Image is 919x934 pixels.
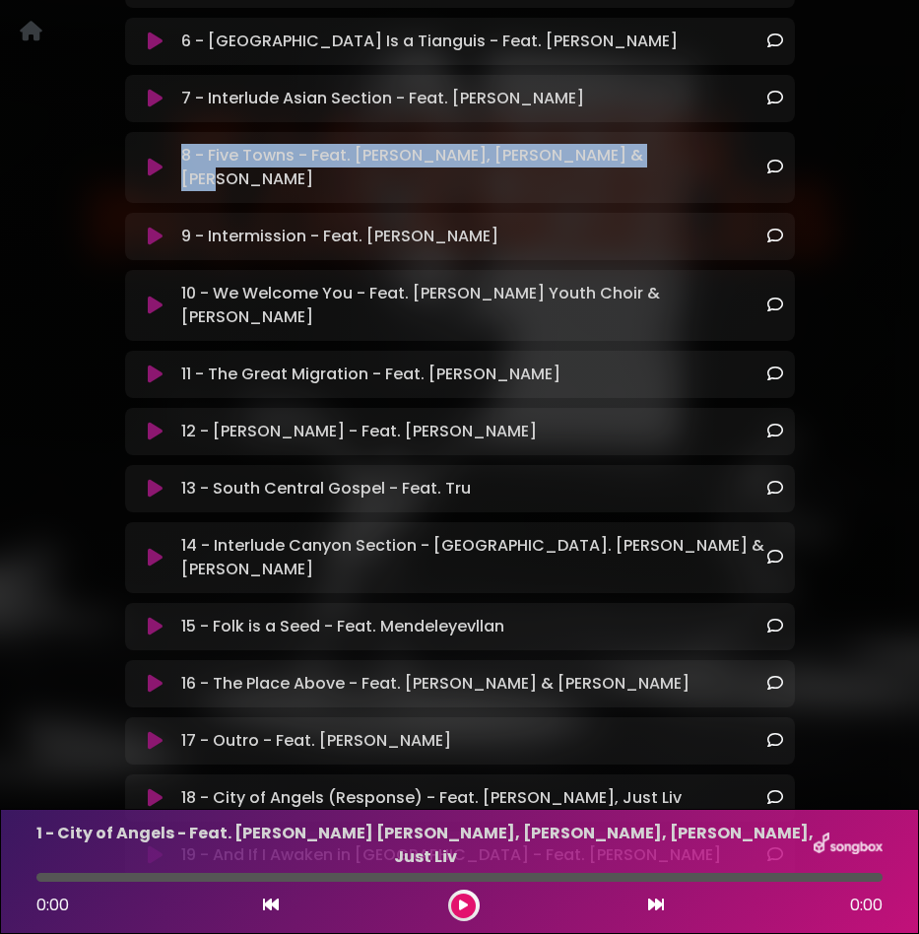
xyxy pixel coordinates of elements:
p: 9 - Intermission - Feat. [PERSON_NAME] [181,225,498,248]
p: 16 - The Place Above - Feat. [PERSON_NAME] & [PERSON_NAME] [181,672,689,696]
p: 1 - City of Angels - Feat. [PERSON_NAME] [PERSON_NAME], [PERSON_NAME], [PERSON_NAME], Just Liv [36,822,814,869]
p: 6 - [GEOGRAPHIC_DATA] Is a Tianguis - Feat. [PERSON_NAME] [181,30,678,53]
span: 0:00 [850,894,883,917]
p: 8 - Five Towns - Feat. [PERSON_NAME], [PERSON_NAME] & [PERSON_NAME] [181,144,766,191]
p: 15 - Folk is a Seed - Feat. Mendeleyevllan [181,615,504,638]
p: 10 - We Welcome You - Feat. [PERSON_NAME] Youth Choir & [PERSON_NAME] [181,282,766,329]
p: 7 - Interlude Asian Section - Feat. [PERSON_NAME] [181,87,584,110]
p: 11 - The Great Migration - Feat. [PERSON_NAME] [181,363,560,386]
p: 14 - Interlude Canyon Section - [GEOGRAPHIC_DATA]. [PERSON_NAME] & [PERSON_NAME] [181,534,766,581]
span: 0:00 [36,894,69,916]
p: 13 - South Central Gospel - Feat. Tru [181,477,471,500]
p: 12 - [PERSON_NAME] - Feat. [PERSON_NAME] [181,420,537,443]
p: 18 - City of Angels (Response) - Feat. [PERSON_NAME], Just Liv [181,786,682,810]
img: songbox-logo-white.png [814,833,883,858]
p: 17 - Outro - Feat. [PERSON_NAME] [181,729,451,753]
